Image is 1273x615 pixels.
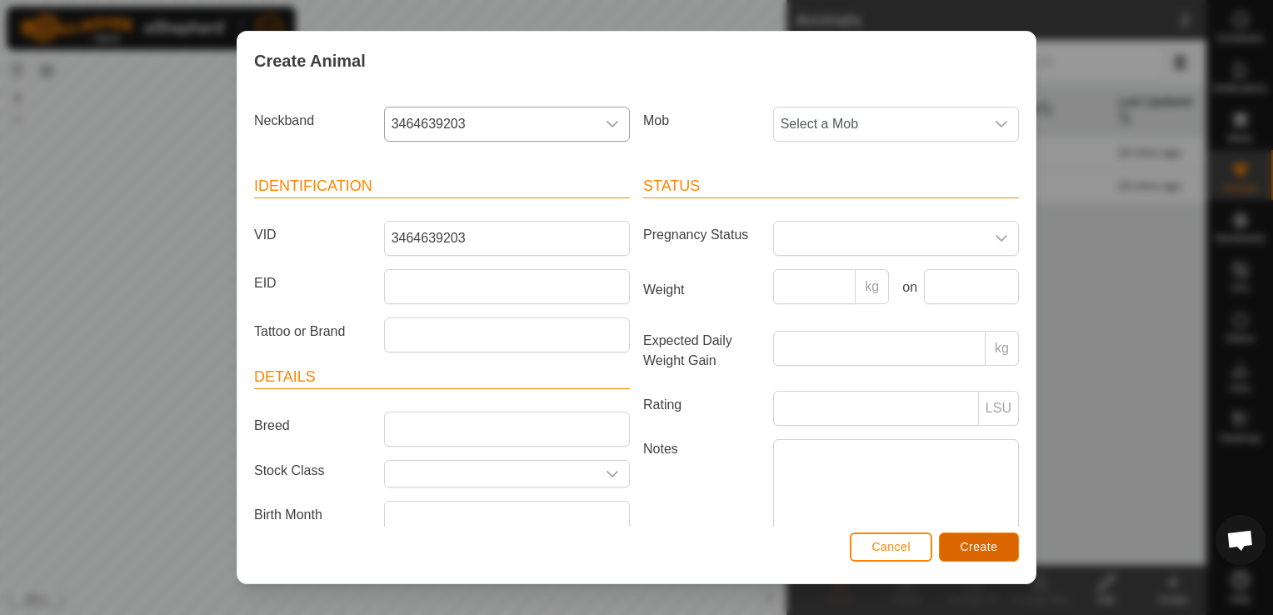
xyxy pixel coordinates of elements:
p-inputgroup-addon: kg [986,331,1019,366]
button: Cancel [850,532,932,562]
label: Neckband [247,107,377,135]
label: Mob [636,107,766,135]
span: Create Animal [254,48,366,73]
label: Notes [636,439,766,533]
label: Weight [636,269,766,311]
label: on [896,277,917,297]
header: Status [643,175,1019,198]
header: Identification [254,175,630,198]
header: Details [254,366,630,389]
span: Create [961,540,998,553]
div: dropdown trigger [985,107,1018,141]
label: Birth Month [247,501,377,529]
p-inputgroup-addon: LSU [979,391,1019,426]
button: Create [939,532,1019,562]
label: Rating [636,391,766,419]
span: 3464639203 [385,107,596,141]
div: Open chat [1216,515,1266,565]
label: VID [247,221,377,249]
label: Pregnancy Status [636,221,766,249]
label: Tattoo or Brand [247,317,377,346]
label: Breed [247,412,377,440]
label: Stock Class [247,460,377,481]
span: Cancel [871,540,911,553]
div: dropdown trigger [596,461,629,487]
span: Select a Mob [774,107,985,141]
div: dropdown trigger [985,222,1018,255]
label: EID [247,269,377,297]
p-inputgroup-addon: kg [856,269,889,304]
div: dropdown trigger [596,107,629,141]
label: Expected Daily Weight Gain [636,331,766,371]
